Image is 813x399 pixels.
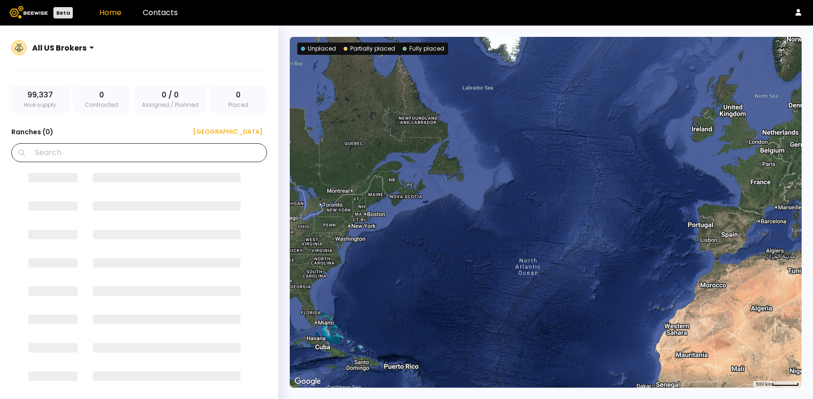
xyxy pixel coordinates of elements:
a: Home [99,7,121,18]
h3: Ranches ( 0 ) [11,125,53,139]
div: Beta [53,7,73,18]
div: Unplaced [301,44,336,53]
a: Open this area in Google Maps (opens a new window) [292,375,323,388]
a: Contacts [143,7,178,18]
div: Assigned / Planned [134,86,206,113]
div: Fully placed [403,44,444,53]
div: Placed [210,86,268,113]
img: Google [292,375,323,388]
span: 0 / 0 [162,89,179,101]
div: Hive supply [11,86,69,113]
div: Contracted [73,86,130,113]
button: [GEOGRAPHIC_DATA] [182,124,267,139]
div: Partially placed [344,44,395,53]
span: 0 [236,89,241,101]
span: 0 [99,89,104,101]
div: [GEOGRAPHIC_DATA] [186,127,262,137]
span: 99,337 [27,89,53,101]
div: All US Brokers [32,42,86,54]
button: Map Scale: 500 km per 53 pixels [753,381,802,388]
span: 500 km [756,382,772,387]
img: Beewise logo [9,6,48,18]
